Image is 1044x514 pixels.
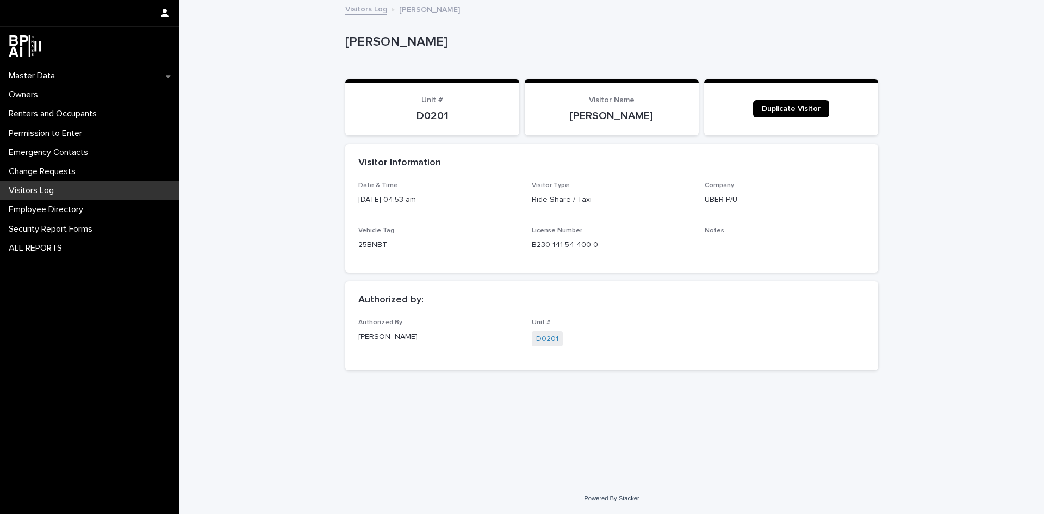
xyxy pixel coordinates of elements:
p: [PERSON_NAME] [538,109,686,122]
p: ALL REPORTS [4,243,71,253]
span: Company [705,182,734,189]
p: Emergency Contacts [4,147,97,158]
p: 25BNBT [358,239,519,251]
p: Renters and Occupants [4,109,105,119]
a: D0201 [536,333,558,345]
p: UBER P/U [705,194,865,206]
span: Notes [705,227,724,234]
p: - [705,239,865,251]
p: [PERSON_NAME] [358,331,519,343]
p: Ride Share / Taxi [532,194,692,206]
span: Date & Time [358,182,398,189]
p: B230-141-54-400-0 [532,239,692,251]
p: Owners [4,90,47,100]
img: dwgmcNfxSF6WIOOXiGgu [9,35,41,57]
span: License Number [532,227,582,234]
p: Permission to Enter [4,128,91,139]
a: Powered By Stacker [584,495,639,501]
p: Change Requests [4,166,84,177]
p: Visitors Log [4,185,63,196]
span: Unit # [532,319,550,326]
a: Duplicate Visitor [753,100,829,117]
span: Vehicle Tag [358,227,394,234]
p: Master Data [4,71,64,81]
h2: Visitor Information [358,157,441,169]
span: Duplicate Visitor [762,105,821,113]
p: [PERSON_NAME] [345,34,874,50]
p: Security Report Forms [4,224,101,234]
p: [PERSON_NAME] [399,3,460,15]
span: Authorized By [358,319,402,326]
a: Visitors Log [345,2,387,15]
p: [DATE] 04:53 am [358,194,519,206]
span: Unit # [421,96,443,104]
p: Employee Directory [4,205,92,215]
span: Visitor Name [589,96,635,104]
h2: Authorized by: [358,294,424,306]
p: D0201 [358,109,506,122]
span: Visitor Type [532,182,569,189]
